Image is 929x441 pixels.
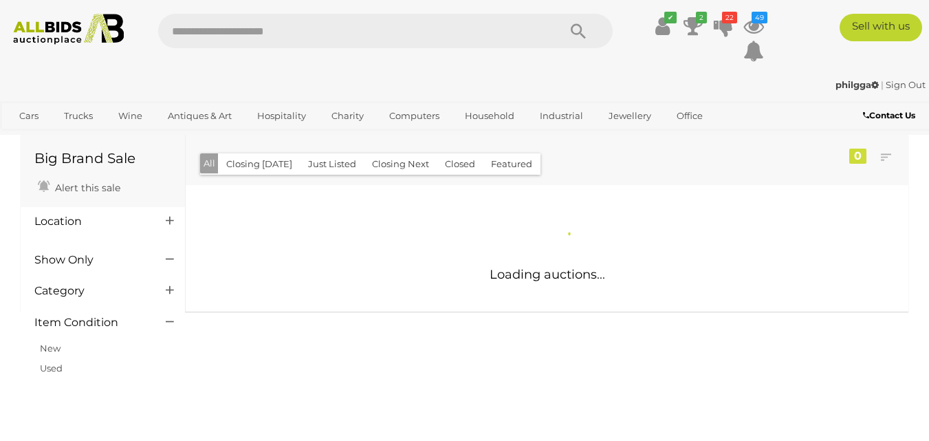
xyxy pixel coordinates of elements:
a: Used [40,363,63,374]
span: | [881,79,884,90]
a: Sports [10,127,56,150]
button: Closing [DATE] [218,153,300,175]
h1: Big Brand Sale [34,151,171,166]
button: Just Listed [300,153,364,175]
h4: Location [34,215,145,228]
a: Hospitality [248,105,315,127]
div: 0 [849,149,866,164]
i: 49 [752,12,767,23]
button: Closed [437,153,483,175]
a: [GEOGRAPHIC_DATA] [64,127,179,150]
a: philgga [835,79,881,90]
a: Wine [109,105,151,127]
a: Contact Us [863,108,919,123]
img: Allbids.com.au [7,14,131,45]
button: Closing Next [364,153,437,175]
a: Household [456,105,523,127]
button: Search [544,14,613,48]
a: Office [668,105,712,127]
a: Industrial [531,105,592,127]
span: Loading auctions... [490,267,605,282]
a: Sign Out [886,79,926,90]
i: ✔ [664,12,677,23]
a: 2 [683,14,703,39]
a: Trucks [55,105,102,127]
a: Sell with us [840,14,922,41]
strong: philgga [835,79,879,90]
a: Computers [380,105,448,127]
i: 2 [696,12,707,23]
b: Contact Us [863,110,915,120]
a: ✔ [653,14,673,39]
span: Alert this sale [52,182,120,194]
a: Jewellery [600,105,660,127]
h4: Show Only [34,254,145,266]
a: New [40,343,61,354]
button: Featured [483,153,540,175]
button: All [200,153,219,173]
a: 49 [743,14,764,39]
a: Antiques & Art [159,105,241,127]
h4: Item Condition [34,316,145,329]
a: Charity [323,105,373,127]
i: 22 [722,12,737,23]
a: Alert this sale [34,176,124,197]
a: Cars [10,105,47,127]
h4: Category [34,285,145,297]
a: 22 [713,14,734,39]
